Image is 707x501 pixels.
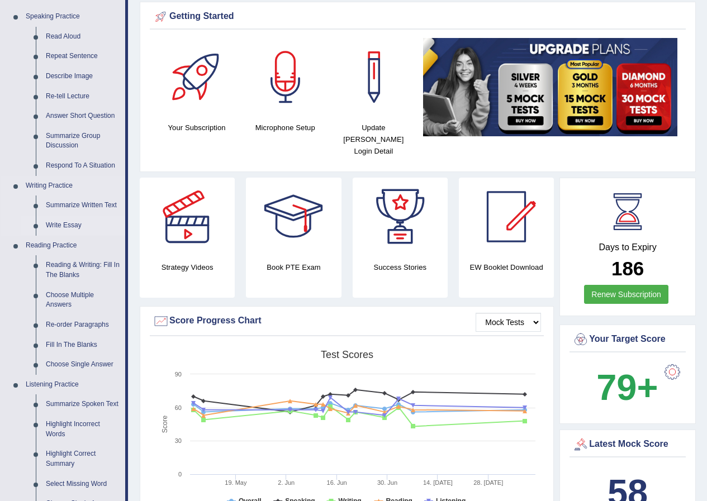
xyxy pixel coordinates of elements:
[41,414,125,444] a: Highlight Incorrect Words
[140,261,235,273] h4: Strategy Videos
[41,394,125,414] a: Summarize Spoken Text
[41,87,125,107] a: Re-tell Lecture
[21,236,125,256] a: Reading Practice
[353,261,448,273] h4: Success Stories
[459,261,554,273] h4: EW Booklet Download
[41,355,125,375] a: Choose Single Answer
[584,285,668,304] a: Renew Subscription
[327,479,347,486] tspan: 16. Jun
[175,404,182,411] text: 60
[161,416,169,433] tspan: Score
[246,261,341,273] h4: Book PTE Exam
[377,479,397,486] tspan: 30. Jun
[41,285,125,315] a: Choose Multiple Answers
[423,479,453,486] tspan: 14. [DATE]
[21,7,125,27] a: Speaking Practice
[153,8,683,25] div: Getting Started
[153,313,541,330] div: Score Progress Chart
[41,156,125,176] a: Respond To A Situation
[423,38,677,136] img: small5.jpg
[321,349,373,360] tspan: Test scores
[41,216,125,236] a: Write Essay
[178,471,182,478] text: 0
[41,195,125,216] a: Summarize Written Text
[175,437,182,444] text: 30
[611,257,644,279] b: 186
[41,106,125,126] a: Answer Short Question
[225,479,247,486] tspan: 19. May
[41,46,125,66] a: Repeat Sentence
[21,176,125,196] a: Writing Practice
[278,479,295,486] tspan: 2. Jun
[473,479,503,486] tspan: 28. [DATE]
[41,66,125,87] a: Describe Image
[41,315,125,335] a: Re-order Paragraphs
[572,242,683,252] h4: Days to Expiry
[41,474,125,494] a: Select Missing Word
[246,122,324,133] h4: Microphone Setup
[596,367,658,408] b: 79+
[572,331,683,348] div: Your Target Score
[572,436,683,453] div: Latest Mock Score
[41,255,125,285] a: Reading & Writing: Fill In The Blanks
[41,444,125,474] a: Highlight Correct Summary
[21,375,125,395] a: Listening Practice
[335,122,412,157] h4: Update [PERSON_NAME] Login Detail
[158,122,235,133] h4: Your Subscription
[175,371,182,378] text: 90
[41,335,125,355] a: Fill In The Blanks
[41,126,125,156] a: Summarize Group Discussion
[41,27,125,47] a: Read Aloud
